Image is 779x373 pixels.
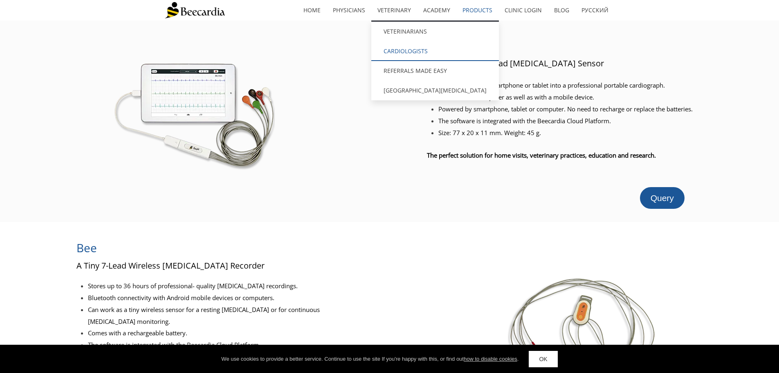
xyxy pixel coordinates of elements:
[438,81,665,89] span: Turns an Android smartphone or tablet into a professional portable cardiograph.
[640,187,685,209] a: Query
[371,81,499,100] a: [GEOGRAPHIC_DATA][MEDICAL_DATA]
[427,58,604,69] span: A Universal 6-12 Lead [MEDICAL_DATA] Sensor
[417,1,456,20] a: Academy
[88,329,187,337] span: Comes with a rechargeable battery.
[221,355,519,363] div: We use cookies to provide a better service. Continue to use the site If you're happy with this, o...
[438,129,541,137] span: Size: 77 x 20 x 11 mm. Weight: 45 g.
[464,356,517,362] a: how to disable cookies
[327,1,371,20] a: Physicians
[88,294,274,302] span: Bluetooth connectivity with Android mobile devices or computers.
[88,282,298,290] span: Stores up to 36 hours of professional- quality [MEDICAL_DATA] recordings.
[76,260,265,271] span: A Tiny 7-Lead Wireless [MEDICAL_DATA] Recorder
[88,305,320,326] span: Can work as a tiny wireless sensor for a resting [MEDICAL_DATA] or for continuous [MEDICAL_DATA] ...
[438,105,693,113] span: Powered by smartphone, tablet or computer. No need to recharge or replace the batteries.
[456,1,498,20] a: Products
[371,41,499,61] a: Cardiologists
[438,93,594,101] span: Works with a computer as well as with a mobile device.
[427,151,656,159] span: The perfect solution for home visits, veterinary practices, education and research.
[498,1,548,20] a: Clinic Login
[76,240,97,255] span: Bee
[575,1,615,20] a: Русский
[165,2,225,18] img: Beecardia
[297,1,327,20] a: home
[88,341,260,349] span: The software is integrated with the Beecardia Cloud Platform.
[371,22,499,41] a: Veterinarians
[438,117,611,125] span: The software is integrated with the Beecardia Cloud Platform.
[371,61,499,81] a: Referrals Made Easy
[371,1,417,20] a: Veterinary
[548,1,575,20] a: Blog
[529,351,557,367] a: OK
[651,193,674,203] span: Query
